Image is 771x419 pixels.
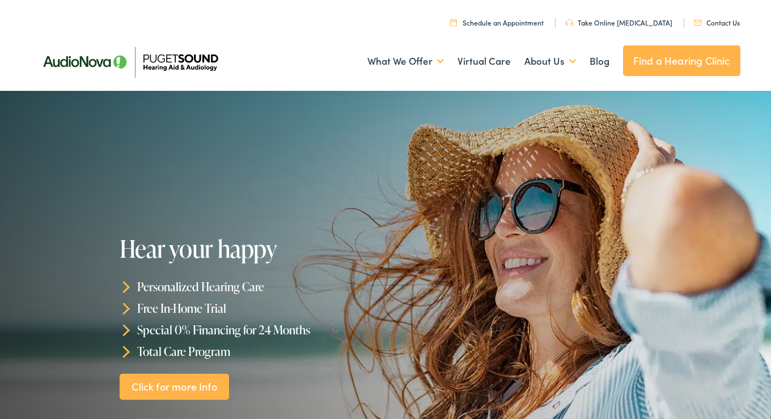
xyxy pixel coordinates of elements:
a: Virtual Care [457,40,511,82]
a: Blog [590,40,609,82]
a: What We Offer [367,40,444,82]
li: Personalized Hearing Care [120,276,389,298]
img: utility icon [565,19,573,26]
img: utility icon [694,20,702,26]
a: Find a Hearing Clinic [623,45,740,76]
li: Special 0% Financing for 24 Months [120,319,389,341]
a: Take Online [MEDICAL_DATA] [565,18,672,27]
li: Total Care Program [120,341,389,362]
img: utility icon [450,19,457,26]
a: Contact Us [694,18,740,27]
a: About Us [524,40,576,82]
a: Click for more Info [120,374,230,400]
li: Free In-Home Trial [120,298,389,319]
h1: Hear your happy [120,236,389,262]
a: Schedule an Appointment [450,18,544,27]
